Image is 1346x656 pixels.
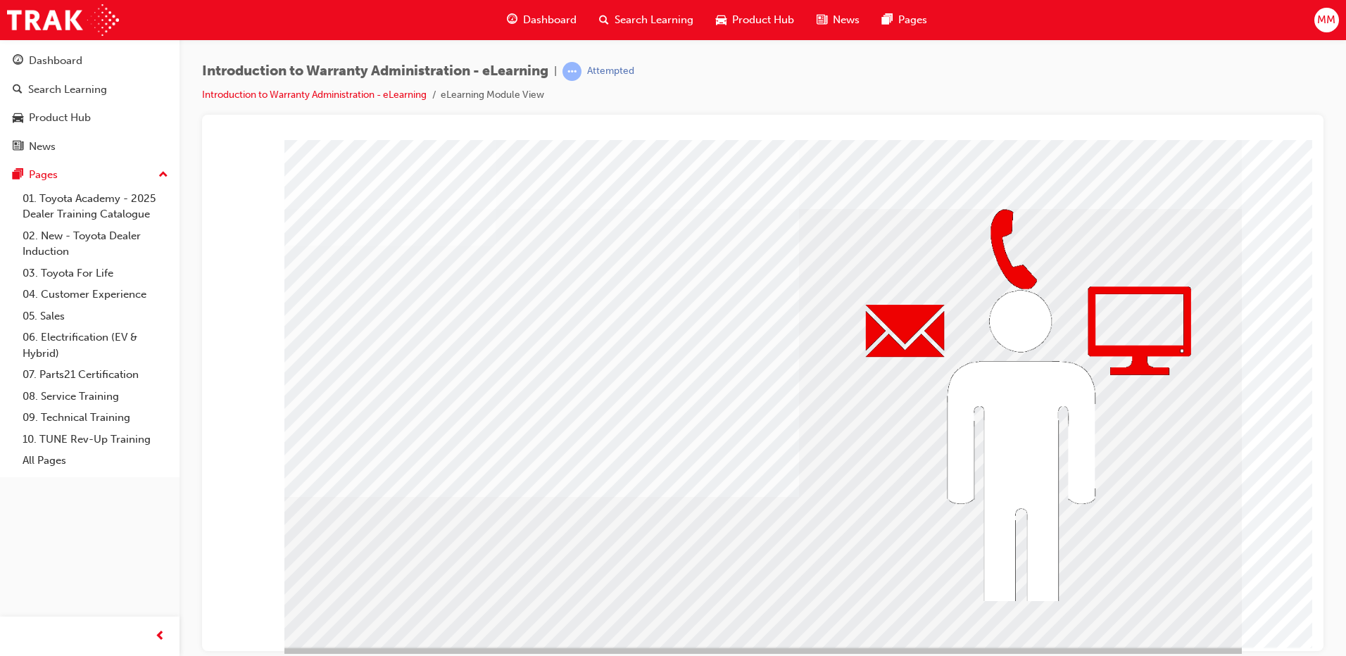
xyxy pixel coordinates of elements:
span: prev-icon [155,628,165,645]
span: Product Hub [732,12,794,28]
span: | [554,63,557,80]
a: Product Hub [6,105,174,131]
a: Dashboard [6,48,174,74]
a: guage-iconDashboard [496,6,588,34]
span: search-icon [13,84,23,96]
span: pages-icon [882,11,893,29]
button: Pages [6,162,174,188]
span: pages-icon [13,169,23,182]
a: 06. Electrification (EV & Hybrid) [17,327,174,364]
a: 09. Technical Training [17,407,174,429]
span: search-icon [599,11,609,29]
a: Introduction to Warranty Administration - eLearning [202,89,427,101]
div: Dashboard [29,53,82,69]
span: Pages [898,12,927,28]
a: car-iconProduct Hub [705,6,805,34]
a: 04. Customer Experience [17,284,174,305]
div: Search Learning [28,82,107,98]
a: pages-iconPages [871,6,938,34]
div: Pages [29,167,58,183]
span: car-icon [13,112,23,125]
a: 02. New - Toyota Dealer Induction [17,225,174,263]
button: MM [1314,8,1339,32]
a: 07. Parts21 Certification [17,364,174,386]
span: guage-icon [507,11,517,29]
span: news-icon [13,141,23,153]
span: guage-icon [13,55,23,68]
span: car-icon [716,11,727,29]
li: eLearning Module View [441,87,544,103]
span: learningRecordVerb_ATTEMPT-icon [562,62,581,81]
a: News [6,134,174,160]
div: Product Hub [29,110,91,126]
a: All Pages [17,450,174,472]
button: DashboardSearch LearningProduct HubNews [6,45,174,162]
div: Attempted [587,65,634,78]
a: 10. TUNE Rev-Up Training [17,429,174,450]
a: 08. Service Training [17,386,174,408]
img: Trak [7,4,119,36]
div: News [29,139,56,155]
a: 01. Toyota Academy - 2025 Dealer Training Catalogue [17,188,174,225]
a: 05. Sales [17,305,174,327]
span: news-icon [817,11,827,29]
a: 03. Toyota For Life [17,263,174,284]
span: Introduction to Warranty Administration - eLearning [202,63,548,80]
span: News [833,12,860,28]
span: Dashboard [523,12,577,28]
a: Search Learning [6,77,174,103]
a: search-iconSearch Learning [588,6,705,34]
span: Search Learning [615,12,693,28]
span: up-icon [158,166,168,184]
a: news-iconNews [805,6,871,34]
span: MM [1317,12,1335,28]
